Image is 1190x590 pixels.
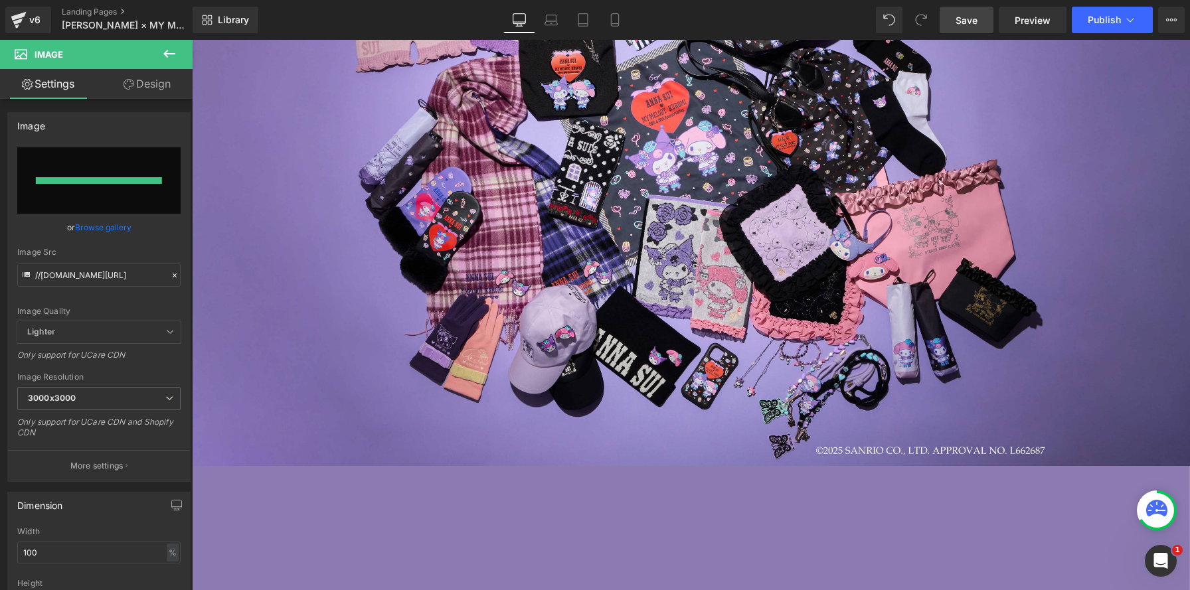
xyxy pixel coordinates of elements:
[876,7,902,33] button: Undo
[99,69,195,99] a: Design
[17,527,181,536] div: Width
[1145,545,1177,577] iframe: Intercom live chat
[17,417,181,447] div: Only support for UCare CDN and Shopify CDN
[1088,15,1121,25] span: Publish
[5,7,51,33] a: v6
[167,544,179,561] div: %
[503,7,535,33] a: Desktop
[62,7,214,17] a: Landing Pages
[8,450,190,481] button: More settings
[908,7,934,33] button: Redo
[193,7,258,33] a: New Library
[1072,7,1153,33] button: Publish
[999,7,1066,33] a: Preview
[17,307,181,316] div: Image Quality
[17,542,181,563] input: auto
[567,7,599,33] a: Tablet
[599,7,631,33] a: Mobile
[75,216,131,239] a: Browse gallery
[27,11,43,29] div: v6
[17,248,181,257] div: Image Src
[17,372,181,382] div: Image Resolution
[62,20,189,31] span: [PERSON_NAME] × MY MELODY &amp; [PERSON_NAME]
[17,350,181,369] div: Only support for UCare CDN
[70,460,124,472] p: More settings
[1172,545,1183,555] span: 1
[28,393,76,403] b: 3000x3000
[17,263,181,287] input: Link
[1158,7,1185,33] button: More
[27,327,55,336] b: Lighter
[17,492,63,511] div: Dimension
[17,579,181,588] div: Height
[17,220,181,234] div: or
[1015,13,1051,27] span: Preview
[956,13,977,27] span: Save
[17,113,45,131] div: Image
[535,7,567,33] a: Laptop
[35,49,63,60] span: Image
[218,14,249,26] span: Library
